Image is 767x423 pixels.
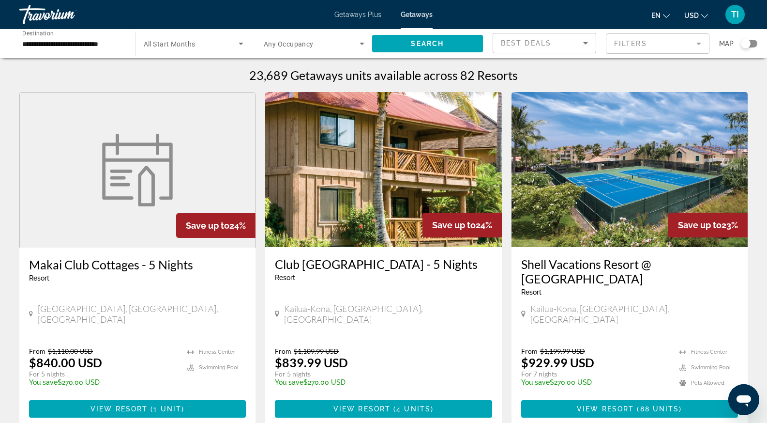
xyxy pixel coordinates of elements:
span: Save up to [186,220,229,231]
img: week.svg [96,134,179,206]
span: You save [521,378,550,386]
span: Map [719,37,734,50]
span: Resort [275,274,295,282]
img: 4861O01X.jpg [511,92,748,247]
span: View Resort [90,405,148,413]
span: [GEOGRAPHIC_DATA], [GEOGRAPHIC_DATA], [GEOGRAPHIC_DATA] [38,303,246,325]
span: $1,110.00 USD [48,347,93,355]
span: Any Occupancy [264,40,314,48]
span: 4 units [396,405,431,413]
button: Change language [651,8,670,22]
p: $839.99 USD [275,355,348,370]
a: Club [GEOGRAPHIC_DATA] - 5 Nights [275,257,492,271]
button: Search [372,35,483,52]
div: 24% [176,213,256,238]
img: 5971E01X.jpg [265,92,501,247]
p: $270.00 USD [521,378,670,386]
span: You save [29,378,58,386]
span: ( ) [148,405,184,413]
a: Makai Club Cottages - 5 Nights [29,257,246,272]
span: From [29,347,45,355]
span: You save [275,378,303,386]
span: Save up to [678,220,722,230]
span: 88 units [640,405,679,413]
button: View Resort(4 units) [275,400,492,418]
span: USD [684,12,699,19]
span: All Start Months [144,40,196,48]
p: $929.99 USD [521,355,594,370]
span: Save up to [432,220,476,230]
mat-select: Sort by [501,37,588,49]
span: $1,199.99 USD [540,347,585,355]
span: From [521,347,538,355]
span: Best Deals [501,39,551,47]
a: Shell Vacations Resort @ [GEOGRAPHIC_DATA] [521,257,738,286]
button: Filter [606,33,709,54]
a: Getaways [401,11,433,18]
span: Swimming Pool [199,364,239,371]
p: For 5 nights [29,370,178,378]
p: $270.00 USD [29,378,178,386]
span: Resort [29,274,49,282]
span: View Resort [333,405,391,413]
p: For 5 nights [275,370,482,378]
a: Getaways Plus [334,11,381,18]
button: View Resort(88 units) [521,400,738,418]
span: Resort [521,288,541,296]
span: Destination [22,30,54,36]
div: 23% [668,213,748,237]
span: Fitness Center [199,349,235,355]
span: From [275,347,291,355]
span: en [651,12,661,19]
h1: 23,689 Getaways units available across 82 Resorts [249,68,518,82]
button: User Menu [722,4,748,25]
p: $270.00 USD [275,378,482,386]
span: Search [411,40,444,47]
p: For 7 nights [521,370,670,378]
iframe: Кнопка запуска окна обмена сообщениями [728,384,759,415]
span: View Resort [577,405,634,413]
span: Fitness Center [691,349,727,355]
a: Travorium [19,2,116,27]
span: ( ) [391,405,434,413]
span: Kailua-Kona, [GEOGRAPHIC_DATA], [GEOGRAPHIC_DATA] [284,303,492,325]
span: Kailua-Kona, [GEOGRAPHIC_DATA], [GEOGRAPHIC_DATA] [530,303,738,325]
span: $1,109.99 USD [294,347,339,355]
span: TI [731,10,739,19]
span: ( ) [634,405,682,413]
p: $840.00 USD [29,355,102,370]
span: Swimming Pool [691,364,731,371]
div: 24% [422,213,502,237]
span: 1 unit [153,405,181,413]
button: Change currency [684,8,708,22]
span: Pets Allowed [691,380,724,386]
button: View Resort(1 unit) [29,400,246,418]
